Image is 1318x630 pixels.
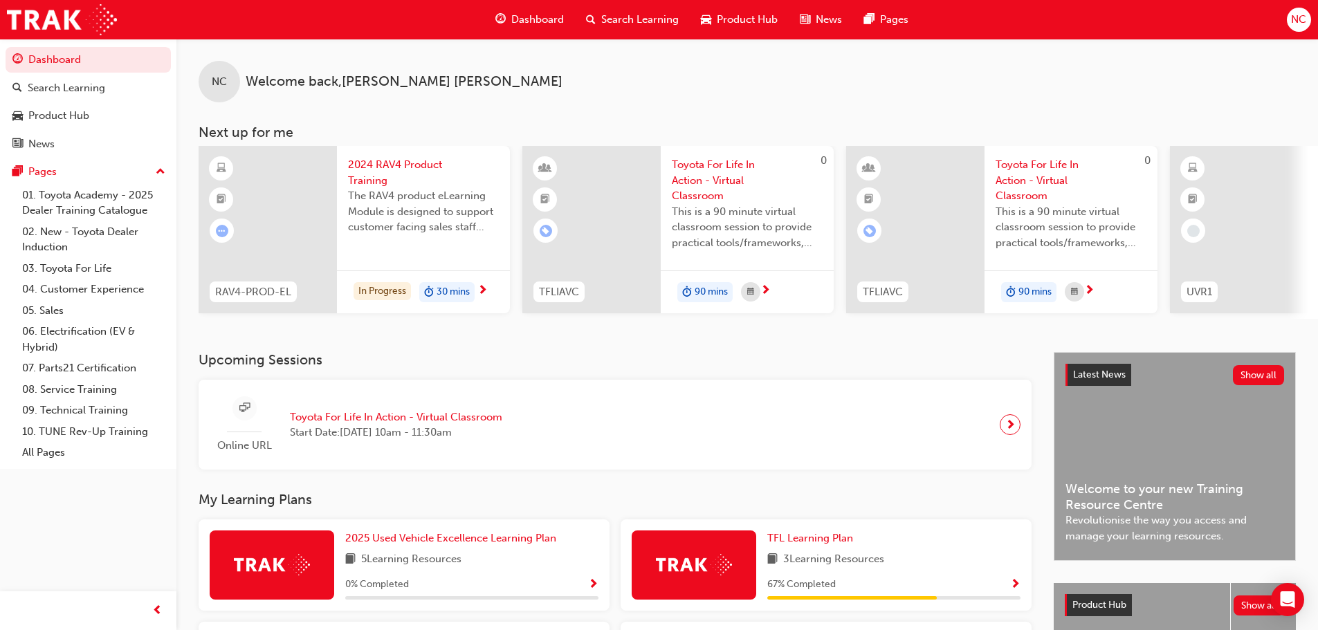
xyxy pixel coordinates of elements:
span: Toyota For Life In Action - Virtual Classroom [290,409,502,425]
a: Online URLToyota For Life In Action - Virtual ClassroomStart Date:[DATE] 10am - 11:30am [210,391,1020,459]
span: calendar-icon [747,284,754,301]
span: duration-icon [682,284,692,302]
a: 06. Electrification (EV & Hybrid) [17,321,171,358]
span: 0 [1144,154,1151,167]
span: booktick-icon [217,191,226,209]
span: search-icon [12,82,22,95]
a: RAV4-PROD-EL2024 RAV4 Product TrainingThe RAV4 product eLearning Module is designed to support cu... [199,146,510,313]
a: 09. Technical Training [17,400,171,421]
span: News [816,12,842,28]
span: sessionType_ONLINE_URL-icon [239,400,250,417]
span: UVR1 [1187,284,1212,300]
a: news-iconNews [789,6,853,34]
button: Show Progress [1010,576,1020,593]
span: guage-icon [12,54,23,66]
span: TFLIAVC [863,284,903,300]
a: 03. Toyota For Life [17,258,171,279]
span: Dashboard [511,12,564,28]
a: 08. Service Training [17,379,171,400]
a: 10. TUNE Rev-Up Training [17,421,171,443]
span: Search Learning [601,12,679,28]
button: Show all [1234,595,1285,615]
span: learningResourceType_ELEARNING-icon [1188,160,1198,178]
span: Pages [880,12,908,28]
a: Product HubShow all [1065,594,1285,616]
span: learningResourceType_ELEARNING-icon [217,160,226,178]
span: 0 % Completed [345,577,409,593]
span: news-icon [800,11,810,28]
div: Open Intercom Messenger [1271,583,1304,616]
button: Pages [6,159,171,185]
span: The RAV4 product eLearning Module is designed to support customer facing sales staff with introdu... [348,188,499,235]
span: calendar-icon [1071,284,1078,301]
span: duration-icon [1006,284,1016,302]
span: prev-icon [152,602,163,620]
a: Latest NewsShow allWelcome to your new Training Resource CentreRevolutionise the way you access a... [1054,352,1296,561]
span: Product Hub [1072,599,1126,611]
a: 02. New - Toyota Dealer Induction [17,221,171,258]
span: Toyota For Life In Action - Virtual Classroom [672,157,823,204]
a: TFL Learning Plan [767,530,859,546]
span: 2025 Used Vehicle Excellence Learning Plan [345,532,556,544]
a: 04. Customer Experience [17,279,171,300]
a: Dashboard [6,47,171,73]
span: learningResourceType_INSTRUCTOR_LED-icon [864,160,874,178]
a: 0TFLIAVCToyota For Life In Action - Virtual ClassroomThis is a 90 minute virtual classroom sessio... [522,146,834,313]
span: This is a 90 minute virtual classroom session to provide practical tools/frameworks, behaviours a... [996,204,1146,251]
span: Product Hub [717,12,778,28]
span: 5 Learning Resources [361,551,461,568]
span: booktick-icon [540,191,550,209]
span: TFLIAVC [539,284,579,300]
a: car-iconProduct Hub [690,6,789,34]
span: learningRecordVerb_ENROLL-icon [863,225,876,237]
span: learningResourceType_INSTRUCTOR_LED-icon [540,160,550,178]
span: book-icon [345,551,356,568]
button: Show all [1233,365,1285,385]
span: NC [1291,12,1306,28]
h3: Upcoming Sessions [199,352,1032,368]
span: next-icon [1084,285,1095,297]
span: next-icon [1005,415,1016,434]
span: This is a 90 minute virtual classroom session to provide practical tools/frameworks, behaviours a... [672,204,823,251]
span: 90 mins [695,284,728,300]
span: Welcome back , [PERSON_NAME] [PERSON_NAME] [246,74,562,90]
span: NC [212,74,227,90]
a: Latest NewsShow all [1065,364,1284,386]
span: booktick-icon [1188,191,1198,209]
span: Toyota For Life In Action - Virtual Classroom [996,157,1146,204]
span: Online URL [210,438,279,454]
div: In Progress [354,282,411,301]
span: search-icon [586,11,596,28]
a: 07. Parts21 Certification [17,358,171,379]
div: Product Hub [28,108,89,124]
button: NC [1287,8,1311,32]
a: News [6,131,171,157]
span: 2024 RAV4 Product Training [348,157,499,188]
img: Trak [234,554,310,575]
span: booktick-icon [864,191,874,209]
a: pages-iconPages [853,6,919,34]
a: 01. Toyota Academy - 2025 Dealer Training Catalogue [17,185,171,221]
span: 90 mins [1018,284,1052,300]
span: learningRecordVerb_ATTEMPT-icon [216,225,228,237]
span: car-icon [12,110,23,122]
a: search-iconSearch Learning [575,6,690,34]
h3: My Learning Plans [199,492,1032,508]
span: next-icon [477,285,488,297]
span: duration-icon [424,284,434,302]
h3: Next up for me [176,124,1318,140]
a: 0TFLIAVCToyota For Life In Action - Virtual ClassroomThis is a 90 minute virtual classroom sessio... [846,146,1157,313]
span: TFL Learning Plan [767,532,853,544]
span: Show Progress [588,579,598,591]
span: up-icon [156,163,165,181]
span: 0 [821,154,827,167]
span: next-icon [760,285,771,297]
span: learningRecordVerb_NONE-icon [1187,225,1200,237]
span: pages-icon [12,166,23,178]
span: Welcome to your new Training Resource Centre [1065,481,1284,512]
a: 05. Sales [17,300,171,322]
a: 2025 Used Vehicle Excellence Learning Plan [345,530,562,546]
span: pages-icon [864,11,875,28]
span: guage-icon [495,11,506,28]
